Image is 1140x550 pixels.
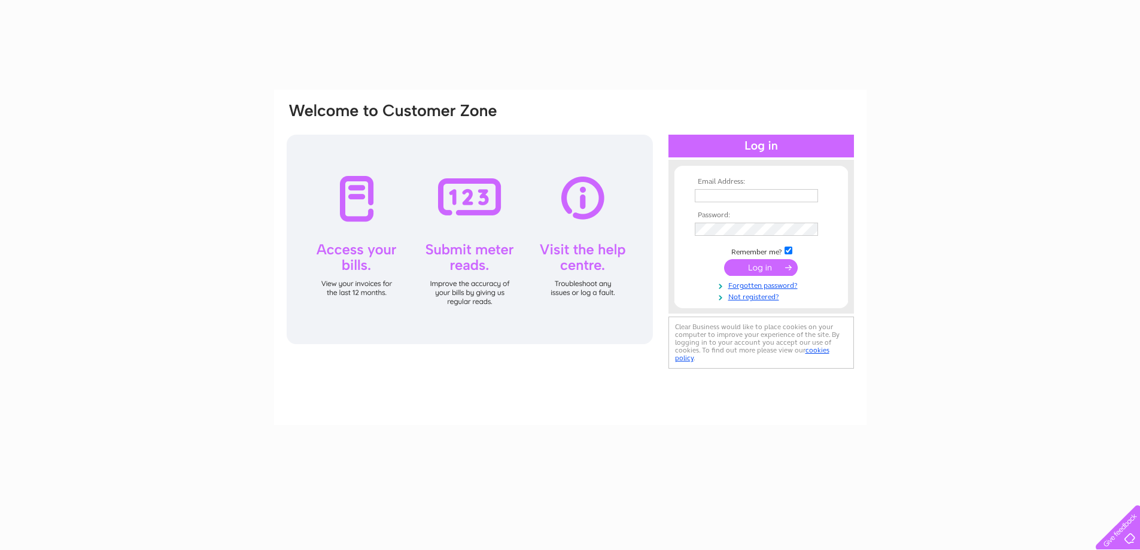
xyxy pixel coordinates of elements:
[692,211,831,220] th: Password:
[675,346,829,362] a: cookies policy
[692,245,831,257] td: Remember me?
[724,259,798,276] input: Submit
[668,317,854,369] div: Clear Business would like to place cookies on your computer to improve your experience of the sit...
[695,279,831,290] a: Forgotten password?
[692,178,831,186] th: Email Address:
[695,290,831,302] a: Not registered?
